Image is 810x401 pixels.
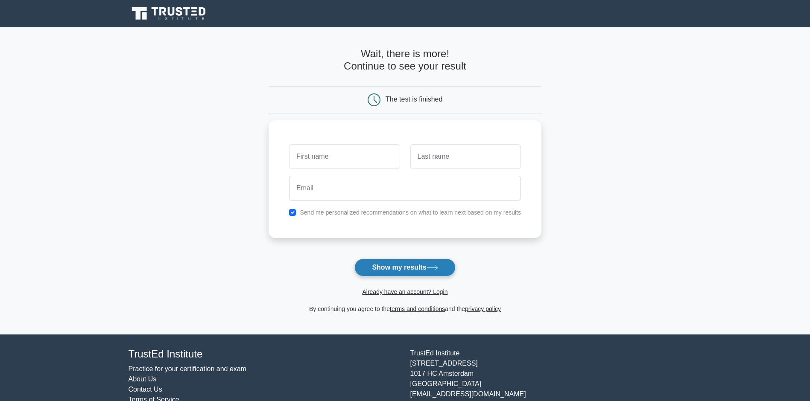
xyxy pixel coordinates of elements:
[289,144,400,169] input: First name
[269,48,541,73] h4: Wait, there is more! Continue to see your result
[390,305,445,312] a: terms and conditions
[362,288,447,295] a: Already have an account? Login
[263,304,547,314] div: By continuing you agree to the and the
[410,144,521,169] input: Last name
[465,305,501,312] a: privacy policy
[129,386,162,393] a: Contact Us
[354,259,455,276] button: Show my results
[386,96,442,103] div: The test is finished
[129,365,247,372] a: Practice for your certification and exam
[129,348,400,360] h4: TrustEd Institute
[300,209,521,216] label: Send me personalized recommendations on what to learn next based on my results
[129,375,157,383] a: About Us
[289,176,521,200] input: Email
